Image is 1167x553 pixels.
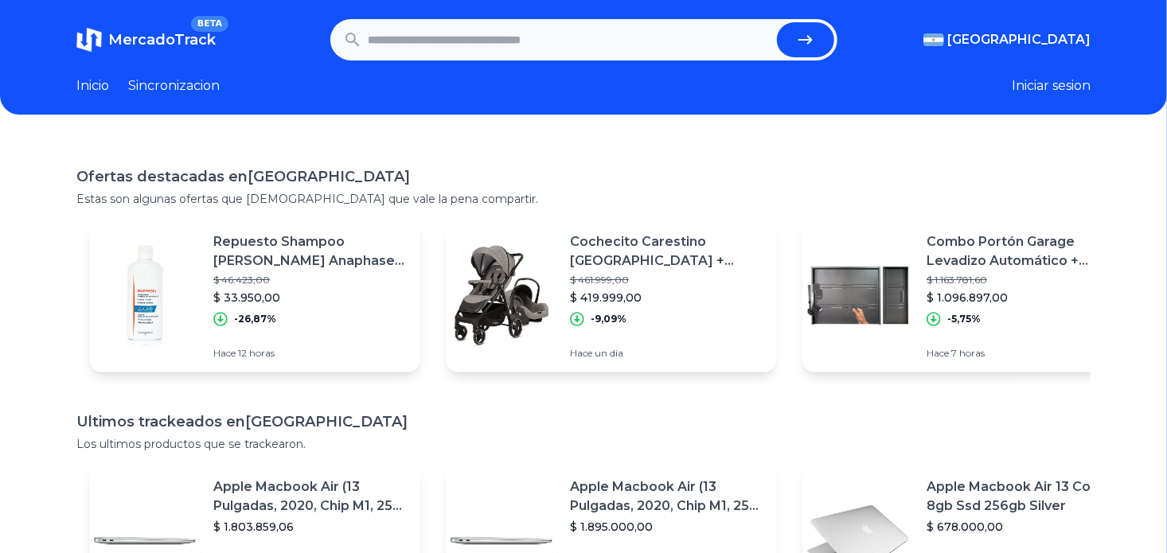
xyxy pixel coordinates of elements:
[76,27,102,53] img: MercadoTrack
[802,240,914,352] img: Featured image
[76,191,1091,207] p: Estas son algunas ofertas que [DEMOGRAPHIC_DATA] que vale la pena compartir.
[570,290,764,306] p: $ 419.999,00
[446,240,557,352] img: Featured image
[923,33,944,46] img: Argentina
[213,519,408,535] p: $ 1.803.859,06
[213,290,408,306] p: $ 33.950,00
[927,477,1121,516] p: Apple Macbook Air 13 Core I5 8gb Ssd 256gb Silver
[213,274,408,286] p: $ 46.423,00
[76,436,1091,452] p: Los ultimos productos que se trackearon.
[76,411,1091,433] h1: Ultimos trackeados en [GEOGRAPHIC_DATA]
[89,240,201,352] img: Featured image
[591,313,626,325] p: -9,09%
[570,347,764,360] p: Hace un día
[570,274,764,286] p: $ 461.999,00
[1012,76,1091,95] button: Iniciar sesion
[76,76,109,95] a: Inicio
[108,31,216,49] span: MercadoTrack
[923,30,1091,49] button: [GEOGRAPHIC_DATA]
[570,232,764,271] p: Cochecito Carestino [GEOGRAPHIC_DATA] + Accesorios Gris
[927,232,1121,271] p: Combo Portón Garage Levadizo Automático + Puerta Inyectada
[446,220,777,372] a: Featured imageCochecito Carestino [GEOGRAPHIC_DATA] + Accesorios Gris$ 461.999,00$ 419.999,00-9,0...
[927,290,1121,306] p: $ 1.096.897,00
[927,274,1121,286] p: $ 1.163.781,60
[213,347,408,360] p: Hace 12 horas
[570,477,764,516] p: Apple Macbook Air (13 Pulgadas, 2020, Chip M1, 256 Gb De Ssd, 8 Gb De Ram) - Plata
[76,166,1091,188] h1: Ofertas destacadas en [GEOGRAPHIC_DATA]
[213,477,408,516] p: Apple Macbook Air (13 Pulgadas, 2020, Chip M1, 256 Gb De Ssd, 8 Gb De Ram) - Plata
[191,16,228,32] span: BETA
[802,220,1134,372] a: Featured imageCombo Portón Garage Levadizo Automático + Puerta Inyectada$ 1.163.781,60$ 1.096.897...
[89,220,420,372] a: Featured imageRepuesto Shampoo [PERSON_NAME] Anaphase Caída [PERSON_NAME] En Botella De 400ml Por...
[128,76,220,95] a: Sincronizacion
[570,519,764,535] p: $ 1.895.000,00
[76,27,216,53] a: MercadoTrackBETA
[234,313,276,325] p: -26,87%
[927,347,1121,360] p: Hace 7 horas
[947,30,1091,49] span: [GEOGRAPHIC_DATA]
[927,519,1121,535] p: $ 678.000,00
[947,313,981,325] p: -5,75%
[213,232,408,271] p: Repuesto Shampoo [PERSON_NAME] Anaphase Caída [PERSON_NAME] En Botella De 400ml Por 1 Unidad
